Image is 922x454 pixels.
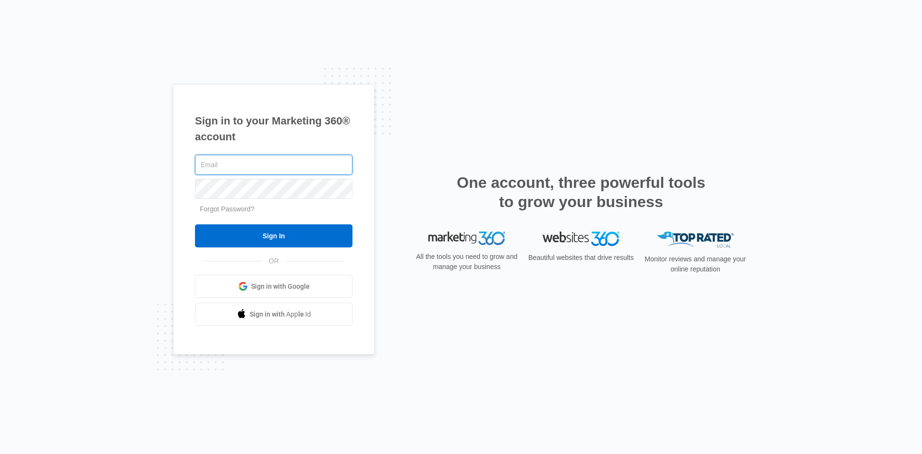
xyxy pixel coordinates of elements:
p: Monitor reviews and manage your online reputation [642,254,749,274]
p: Beautiful websites that drive results [527,253,635,263]
input: Sign In [195,224,352,247]
span: Sign in with Google [251,282,310,292]
span: Sign in with Apple Id [250,309,311,319]
input: Email [195,155,352,175]
a: Sign in with Apple Id [195,303,352,326]
p: All the tools you need to grow and manage your business [413,252,521,272]
a: Forgot Password? [200,205,255,213]
img: Marketing 360 [428,232,505,245]
h2: One account, three powerful tools to grow your business [454,173,708,211]
img: Websites 360 [543,232,619,245]
a: Sign in with Google [195,275,352,298]
img: Top Rated Local [657,232,734,247]
h1: Sign in to your Marketing 360® account [195,113,352,145]
span: OR [262,256,286,266]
